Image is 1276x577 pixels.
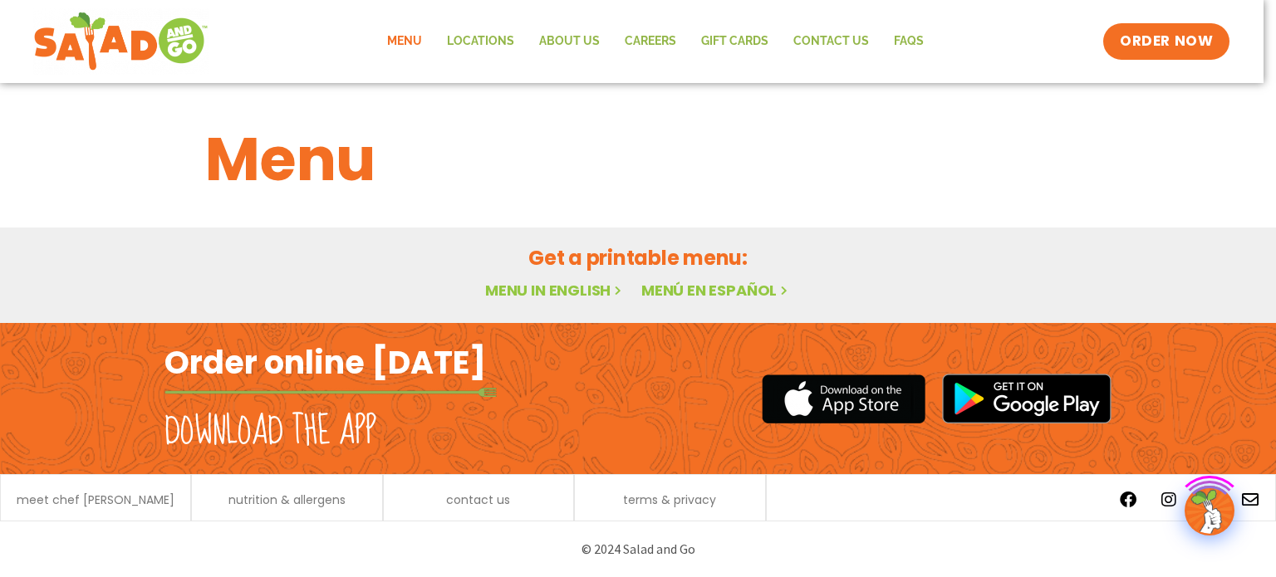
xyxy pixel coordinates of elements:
[612,22,689,61] a: Careers
[942,374,1112,423] img: google_play
[485,280,625,301] a: Menu in English
[689,22,781,61] a: GIFT CARDS
[375,22,936,61] nav: Menu
[33,8,209,75] img: new-SAG-logo-768×292
[173,538,1103,560] p: © 2024 Salad and Go
[623,494,716,506] a: terms & privacy
[527,22,612,61] a: About Us
[641,280,791,301] a: Menú en español
[164,388,497,397] img: fork
[1103,23,1229,60] a: ORDER NOW
[205,243,1071,272] h2: Get a printable menu:
[446,494,510,506] a: contact us
[1120,32,1213,51] span: ORDER NOW
[17,494,174,506] a: meet chef [PERSON_NAME]
[434,22,527,61] a: Locations
[228,494,346,506] a: nutrition & allergens
[164,342,486,383] h2: Order online [DATE]
[205,115,1071,204] h1: Menu
[762,372,925,426] img: appstore
[881,22,936,61] a: FAQs
[164,408,376,455] h2: Download the app
[375,22,434,61] a: Menu
[781,22,881,61] a: Contact Us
